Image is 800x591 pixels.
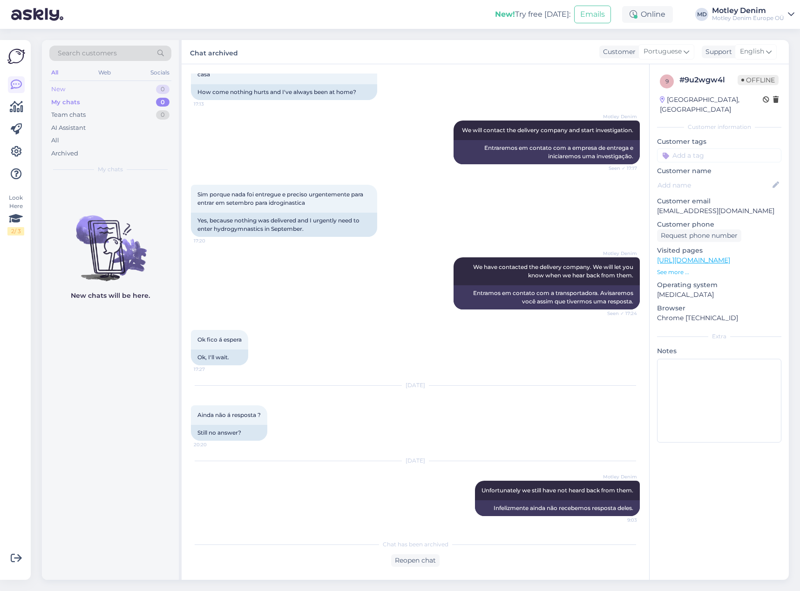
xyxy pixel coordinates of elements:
div: Socials [149,67,171,79]
span: 17:20 [194,237,229,244]
span: 17:13 [194,101,229,107]
span: Ok fico á espera [197,336,242,343]
div: 0 [156,110,169,120]
div: Motley Denim [712,7,784,14]
div: 0 [156,85,169,94]
span: Chat has been archived [383,540,448,549]
span: 9 [665,78,669,85]
div: My chats [51,98,80,107]
span: Seen ✓ 17:17 [602,165,637,172]
div: Look Here [7,194,24,235]
p: Customer tags [657,137,781,147]
div: 0 [156,98,169,107]
div: How come nothing hurts and I've always been at home? [191,84,377,100]
img: Askly Logo [7,47,25,65]
p: [MEDICAL_DATA] [657,290,781,300]
div: AI Assistant [51,123,86,133]
button: Emails [574,6,611,23]
span: Offline [738,75,779,85]
div: Customer information [657,123,781,131]
p: Customer email [657,196,781,206]
div: Web [96,67,113,79]
b: New! [495,10,515,19]
div: Still no answer? [191,425,267,441]
span: Motley Denim [602,250,637,257]
span: Sim porque nada foi entregue e preciso urgentemente para entrar em setembro para idroginastica [197,191,365,206]
span: Motley Denim [602,113,637,120]
div: Infelizmente ainda não recebemos resposta deles. [475,500,640,516]
span: Ainda não á resposta ? [197,411,261,418]
span: 9:03 [602,517,637,524]
div: Motley Denim Europe OÜ [712,14,784,22]
div: [DATE] [191,457,640,465]
div: Extra [657,332,781,341]
div: Entramos em contato com a transportadora. Avisaremos você assim que tivermos uma resposta. [454,285,640,309]
div: [GEOGRAPHIC_DATA], [GEOGRAPHIC_DATA] [660,95,763,114]
div: Customer [599,47,636,57]
div: 2 / 3 [7,227,24,235]
span: My chats [98,165,123,174]
div: Request phone number [657,229,741,242]
p: Customer phone [657,220,781,229]
p: Notes [657,346,781,356]
span: Motley Denim [602,473,637,480]
p: Operating system [657,280,781,290]
span: Seen ✓ 17:24 [602,310,637,317]
div: Support [702,47,732,57]
p: Browser [657,303,781,313]
a: Motley DenimMotley Denim Europe OÜ [712,7,794,22]
div: All [51,136,59,145]
div: Reopen chat [391,554,440,567]
div: Archived [51,149,78,158]
p: Customer name [657,166,781,176]
div: [DATE] [191,381,640,390]
p: New chats will be here. [71,291,150,301]
div: Yes, because nothing was delivered and I urgently need to enter hydrogymnastics in September. [191,213,377,237]
div: Ok, I'll wait. [191,349,248,365]
span: We will contact the delivery company and start investigation. [462,127,633,134]
a: [URL][DOMAIN_NAME] [657,256,730,264]
div: Try free [DATE]: [495,9,570,20]
p: Visited pages [657,246,781,255]
div: All [49,67,60,79]
div: New [51,85,65,94]
span: Portuguese [644,47,682,57]
input: Add a tag [657,148,781,162]
div: MD [695,8,708,21]
p: Chrome [TECHNICAL_ID] [657,313,781,323]
label: Chat archived [190,46,238,58]
div: # 9u2wgw4l [679,74,738,86]
span: 17:27 [194,366,229,373]
p: See more ... [657,268,781,276]
input: Add name [658,180,771,190]
p: [EMAIL_ADDRESS][DOMAIN_NAME] [657,206,781,216]
img: No chats [42,199,179,282]
span: 20:20 [194,441,229,448]
div: Entraremos em contato com a empresa de entrega e iniciaremos uma investigação. [454,140,640,164]
span: We have contacted the delivery company. We will let you know when we hear back from them. [473,263,635,279]
span: English [740,47,764,57]
div: Online [622,6,673,23]
div: Team chats [51,110,86,120]
span: Unfortunately we still have not heard back from them. [481,487,633,494]
span: Search customers [58,48,117,58]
